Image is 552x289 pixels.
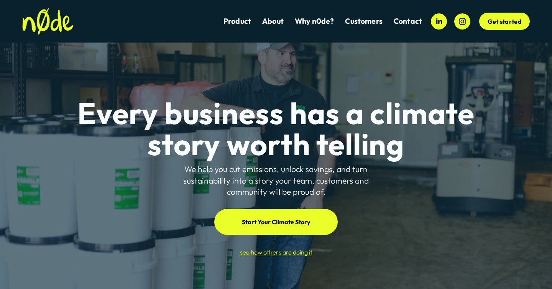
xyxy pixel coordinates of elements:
a: Why n0de? [295,16,334,26]
a: Instagram [454,13,470,30]
img: n0de [22,8,74,35]
a: Get started [479,13,530,30]
a: About [262,16,284,26]
span: Customers [345,17,383,26]
a: Product [223,16,251,26]
a: folder dropdown [345,16,383,26]
p: We help you cut emissions, unlock savings, and turn sustainability into a story your team, custom... [171,164,381,198]
a: Contact [394,16,422,26]
a: see how others are doing it [240,248,312,256]
h1: Every business has a climate story worth telling [65,98,487,159]
a: LinkedIn [431,13,447,30]
a: Start Your Climate Story [214,209,338,235]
